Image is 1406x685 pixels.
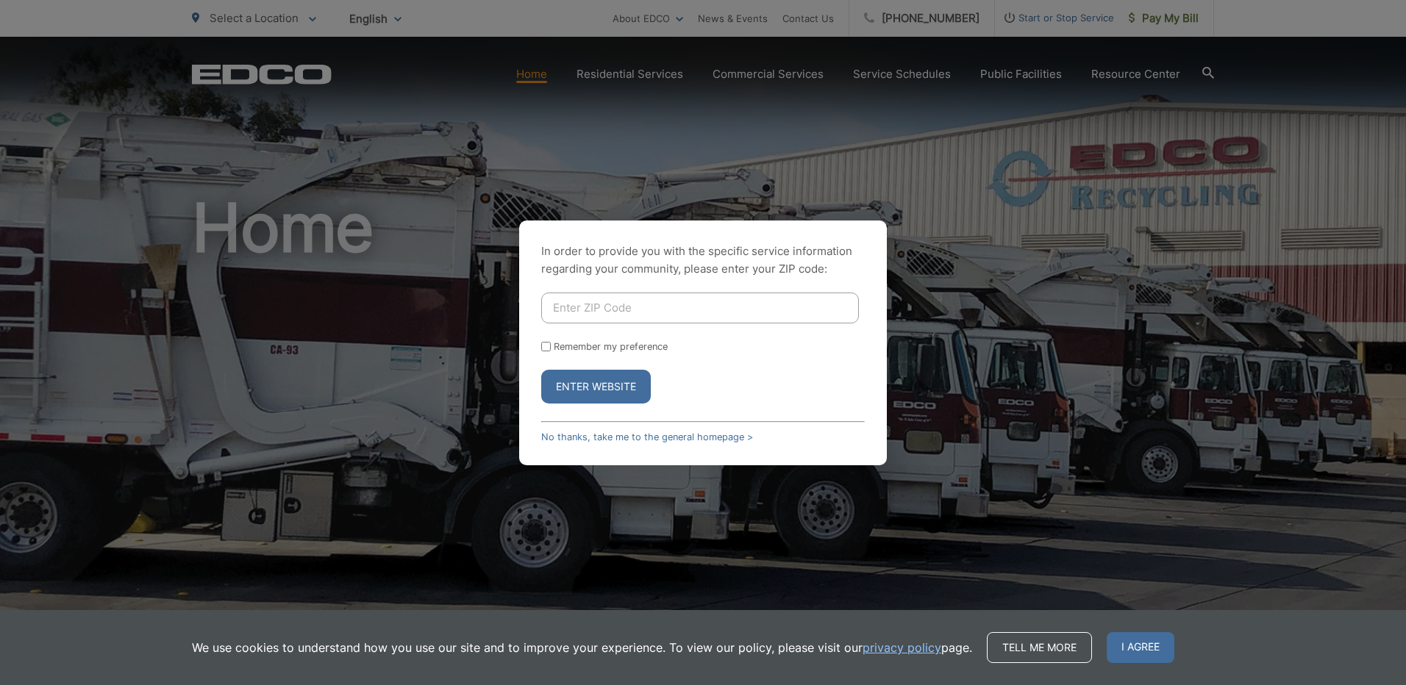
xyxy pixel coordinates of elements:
[541,431,753,442] a: No thanks, take me to the general homepage >
[541,243,865,278] p: In order to provide you with the specific service information regarding your community, please en...
[987,632,1092,663] a: Tell me more
[541,370,651,404] button: Enter Website
[1107,632,1174,663] span: I agree
[541,293,859,323] input: Enter ZIP Code
[192,639,972,656] p: We use cookies to understand how you use our site and to improve your experience. To view our pol...
[554,341,668,352] label: Remember my preference
[863,639,941,656] a: privacy policy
